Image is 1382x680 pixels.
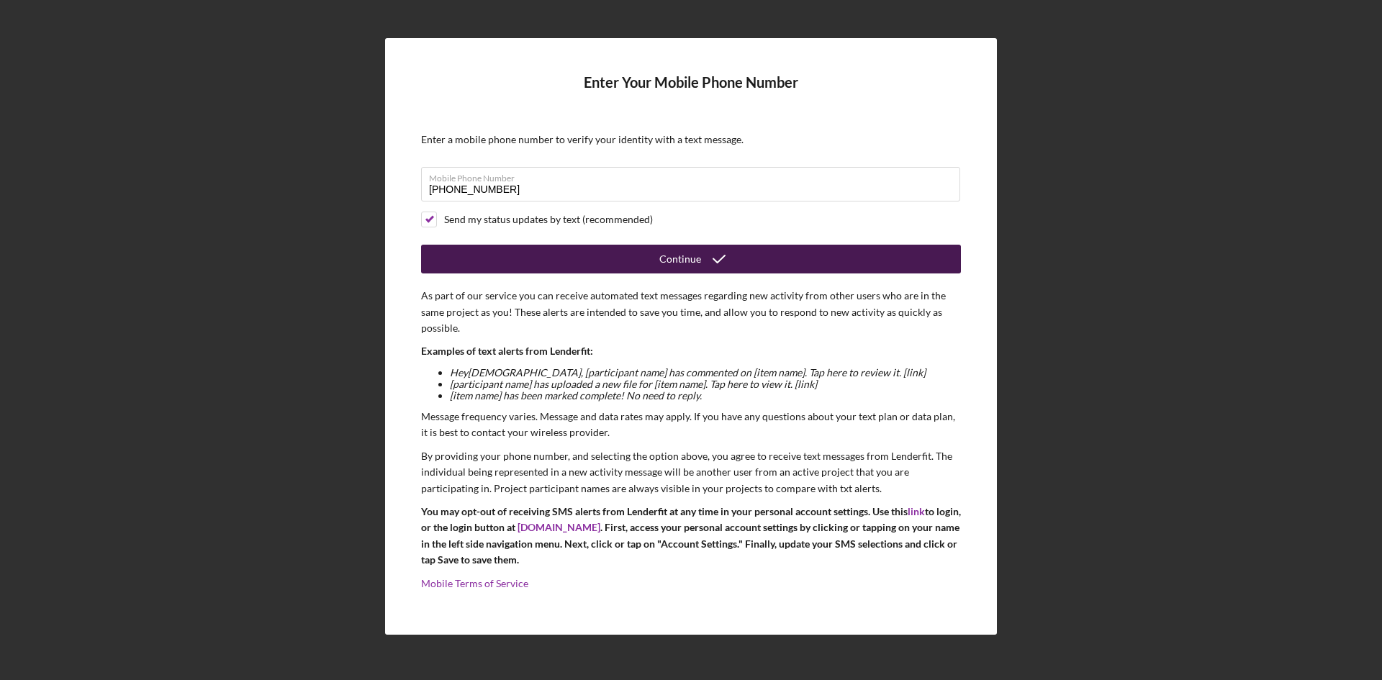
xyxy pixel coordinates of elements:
p: As part of our service you can receive automated text messages regarding new activity from other ... [421,288,961,336]
h4: Enter Your Mobile Phone Number [421,74,961,112]
div: Enter a mobile phone number to verify your identity with a text message. [421,134,961,145]
p: Message frequency varies. Message and data rates may apply. If you have any questions about your ... [421,409,961,441]
li: Hey [DEMOGRAPHIC_DATA] , [participant name] has commented on [item name]. Tap here to review it. ... [450,367,961,378]
p: Examples of text alerts from Lenderfit: [421,343,961,359]
li: [participant name] has uploaded a new file for [item name]. Tap here to view it. [link] [450,378,961,390]
a: [DOMAIN_NAME] [518,521,600,533]
p: By providing your phone number, and selecting the option above, you agree to receive text message... [421,448,961,497]
a: link [908,505,925,517]
div: Send my status updates by text (recommended) [444,214,653,225]
button: Continue [421,245,961,273]
a: Mobile Terms of Service [421,577,528,589]
li: [item name] has been marked complete! No need to reply. [450,390,961,402]
p: You may opt-out of receiving SMS alerts from Lenderfit at any time in your personal account setti... [421,504,961,568]
div: Continue [659,245,701,273]
label: Mobile Phone Number [429,168,960,183]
